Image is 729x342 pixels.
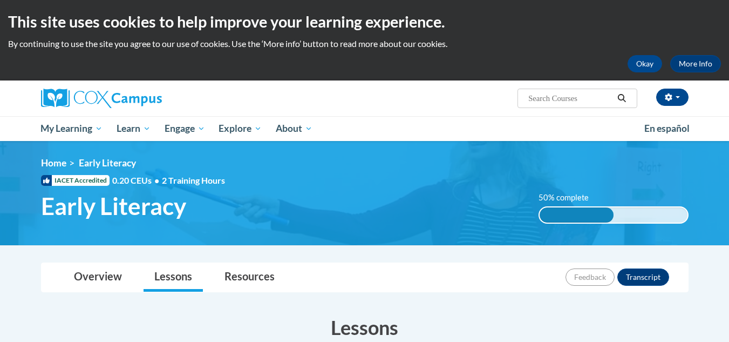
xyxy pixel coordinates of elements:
h2: This site uses cookies to help improve your learning experience. [8,11,721,32]
span: My Learning [40,122,103,135]
span: IACET Accredited [41,175,110,186]
span: Engage [165,122,205,135]
div: Main menu [25,116,705,141]
button: Search [614,92,630,105]
a: En español [637,117,697,140]
a: Lessons [144,263,203,292]
span: Early Literacy [79,157,136,169]
a: Engage [158,116,212,141]
button: Transcript [617,269,669,286]
p: By continuing to use the site you agree to our use of cookies. Use the ‘More info’ button to read... [8,38,721,50]
input: Search Courses [527,92,614,105]
div: 50% complete [540,207,614,223]
h3: Lessons [41,314,689,341]
span: About [276,122,312,135]
a: Home [41,157,66,169]
a: Explore [212,116,269,141]
img: Cox Campus [41,89,162,108]
a: Cox Campus [41,89,246,108]
button: Okay [628,55,662,72]
span: 0.20 CEUs [112,175,162,186]
button: Account Settings [656,89,689,106]
a: Overview [63,263,133,292]
span: • [154,175,159,185]
span: Learn [117,122,151,135]
span: En español [644,123,690,134]
span: 2 Training Hours [162,175,225,185]
button: Feedback [566,269,615,286]
span: Early Literacy [41,192,186,220]
span: Explore [219,122,262,135]
label: 50% complete [539,192,601,204]
a: Resources [214,263,285,292]
a: About [269,116,319,141]
a: More Info [670,55,721,72]
a: Learn [110,116,158,141]
a: My Learning [34,116,110,141]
